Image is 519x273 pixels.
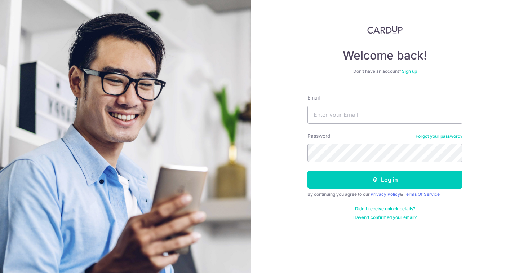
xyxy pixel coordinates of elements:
[404,191,440,197] a: Terms Of Service
[355,206,415,212] a: Didn't receive unlock details?
[307,171,462,189] button: Log in
[353,215,417,220] a: Haven't confirmed your email?
[371,191,400,197] a: Privacy Policy
[307,94,320,101] label: Email
[307,191,462,197] div: By continuing you agree to our &
[367,25,403,34] img: CardUp Logo
[307,69,462,74] div: Don’t have an account?
[307,132,331,140] label: Password
[307,48,462,63] h4: Welcome back!
[416,133,462,139] a: Forgot your password?
[307,106,462,124] input: Enter your Email
[402,69,417,74] a: Sign up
